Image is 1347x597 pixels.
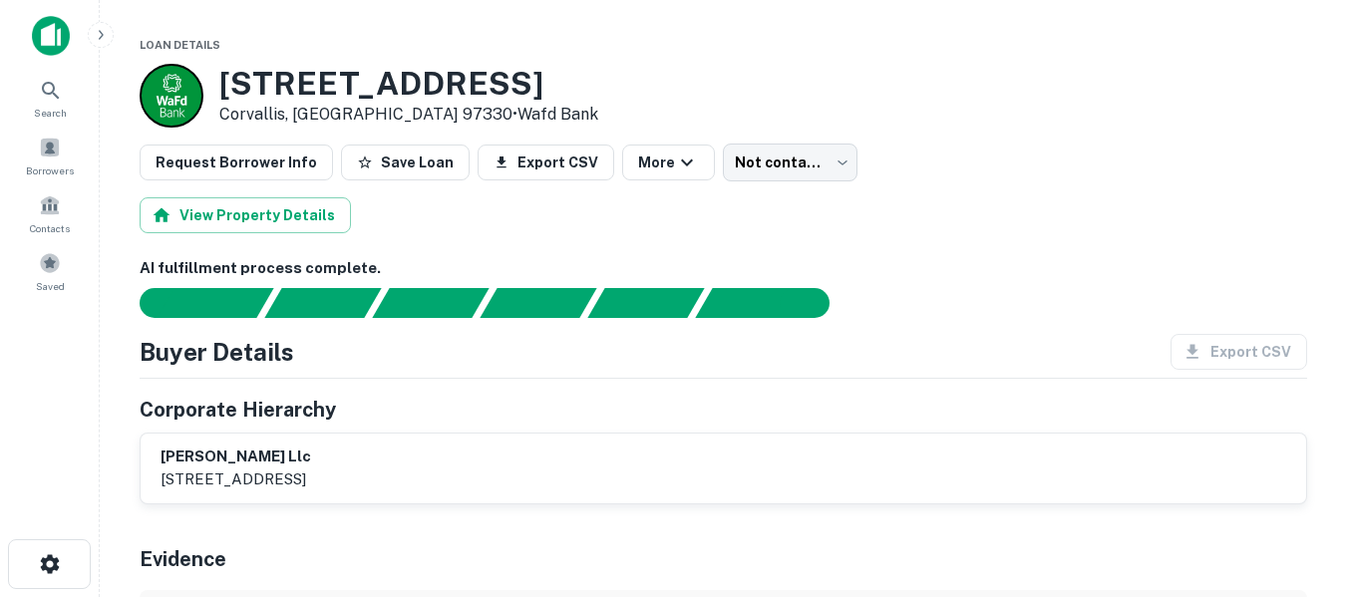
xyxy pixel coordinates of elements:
[161,446,311,468] h6: [PERSON_NAME] llc
[140,145,333,180] button: Request Borrower Info
[723,144,857,181] div: Not contacted
[140,197,351,233] button: View Property Details
[6,244,94,298] a: Saved
[219,65,598,103] h3: [STREET_ADDRESS]
[116,288,265,318] div: Sending borrower request to AI...
[587,288,704,318] div: Principals found, still searching for contact information. This may take time...
[480,288,596,318] div: Principals found, AI now looking for contact information...
[478,145,614,180] button: Export CSV
[26,162,74,178] span: Borrowers
[34,105,67,121] span: Search
[6,186,94,240] a: Contacts
[372,288,489,318] div: Documents found, AI parsing details...
[32,16,70,56] img: capitalize-icon.png
[140,544,226,574] h5: Evidence
[140,39,220,51] span: Loan Details
[696,288,853,318] div: AI fulfillment process complete.
[36,278,65,294] span: Saved
[30,220,70,236] span: Contacts
[622,145,715,180] button: More
[140,395,336,425] h5: Corporate Hierarchy
[6,71,94,125] a: Search
[140,334,294,370] h4: Buyer Details
[341,145,470,180] button: Save Loan
[517,105,598,124] a: Wafd Bank
[6,129,94,182] a: Borrowers
[161,467,311,491] p: [STREET_ADDRESS]
[140,257,1307,280] h6: AI fulfillment process complete.
[264,288,381,318] div: Your request is received and processing...
[219,103,598,127] p: Corvallis, [GEOGRAPHIC_DATA] 97330 •
[1247,438,1347,533] iframe: Chat Widget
